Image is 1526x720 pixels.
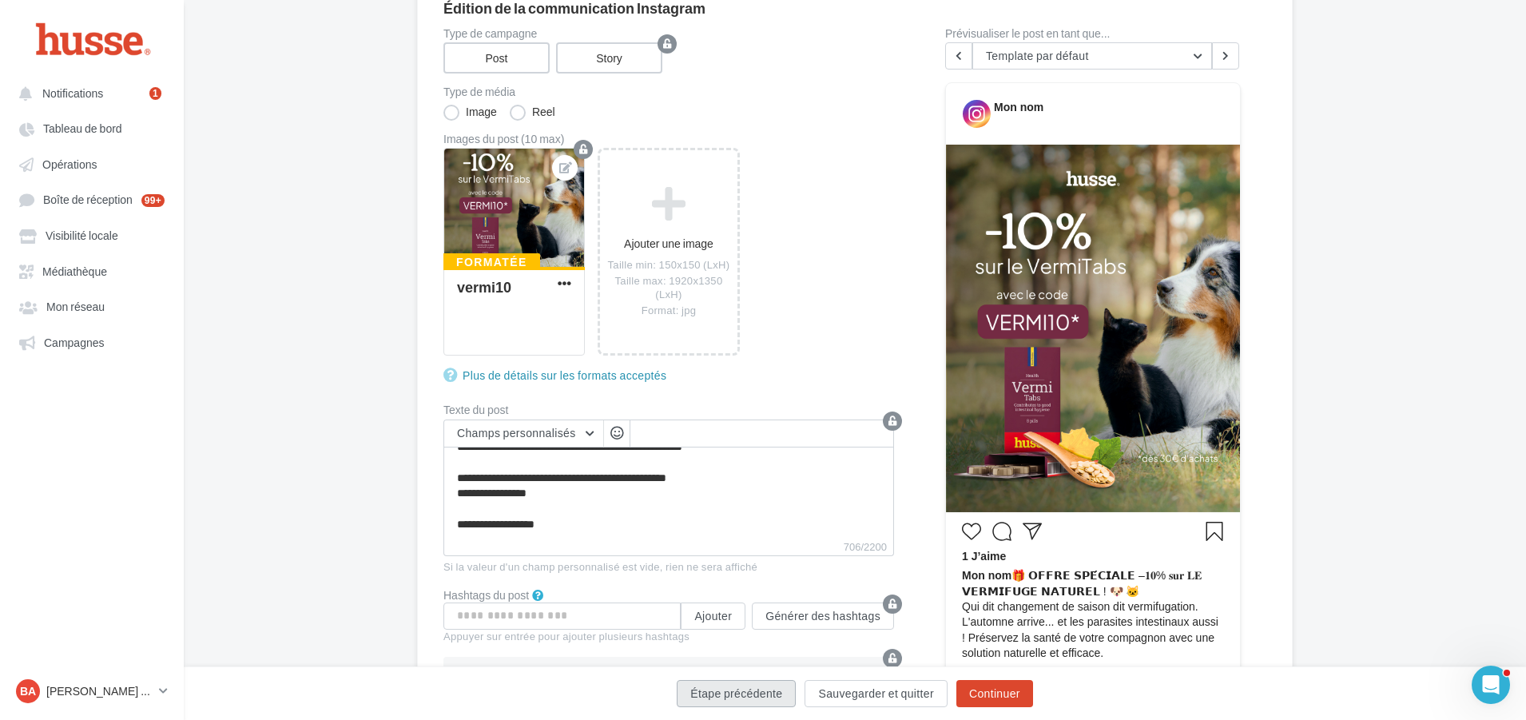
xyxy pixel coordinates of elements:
[10,221,174,249] a: Visibilité locale
[443,404,894,416] label: Texte du post
[443,1,1266,15] div: Édition de la communication Instagram
[13,676,171,706] a: Ba [PERSON_NAME] Page
[962,549,1224,568] div: 1 J’aime
[43,193,133,207] span: Boîte de réception
[443,560,894,575] div: Si la valeur d'un champ personnalisé est vide, rien ne sera affiché
[1023,522,1042,541] svg: Partager la publication
[42,265,107,278] span: Médiathèque
[962,569,1011,582] span: Mon nom
[972,42,1212,70] button: Template par défaut
[10,149,174,178] a: Opérations
[149,87,161,100] div: 1
[443,366,673,385] a: Plus de détails sur les formats acceptés
[443,86,894,97] label: Type de média
[677,680,796,707] button: Étape précédente
[443,42,550,74] label: Post
[805,680,947,707] button: Sauvegarder et quitter
[443,630,894,644] div: Appuyer sur entrée pour ajouter plusieurs hashtags
[994,100,1043,115] div: Mon nom
[20,683,36,699] span: Ba
[46,683,153,699] p: [PERSON_NAME] Page
[443,253,540,271] div: Formatée
[43,122,122,136] span: Tableau de bord
[42,157,97,171] span: Opérations
[956,680,1033,707] button: Continuer
[1472,666,1510,704] iframe: Intercom live chat
[443,105,497,121] label: Image
[510,105,555,121] label: Reel
[556,42,662,74] label: Story
[42,86,103,100] span: Notifications
[10,113,174,142] a: Tableau de bord
[681,603,745,630] button: Ajouter
[141,194,165,207] div: 99+
[1205,522,1224,541] svg: Enregistrer
[10,257,174,285] a: Médiathèque
[44,336,105,349] span: Campagnes
[752,603,894,630] button: Générer des hashtags
[10,185,174,214] a: Boîte de réception 99+
[443,28,894,39] label: Type de campagne
[457,278,511,296] div: vermi10
[10,328,174,356] a: Campagnes
[962,522,981,541] svg: J’aime
[10,292,174,320] a: Mon réseau
[46,300,105,314] span: Mon réseau
[992,522,1011,541] svg: Commenter
[986,49,1089,62] span: Template par défaut
[444,420,603,448] button: Champs personnalisés
[443,133,894,145] div: Images du post (10 max)
[10,78,168,107] button: Notifications 1
[443,590,529,601] label: Hashtags du post
[46,229,118,243] span: Visibilité locale
[457,426,576,440] span: Champs personnalisés
[443,539,894,556] label: 706/2200
[945,28,1241,39] div: Prévisualiser le post en tant que...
